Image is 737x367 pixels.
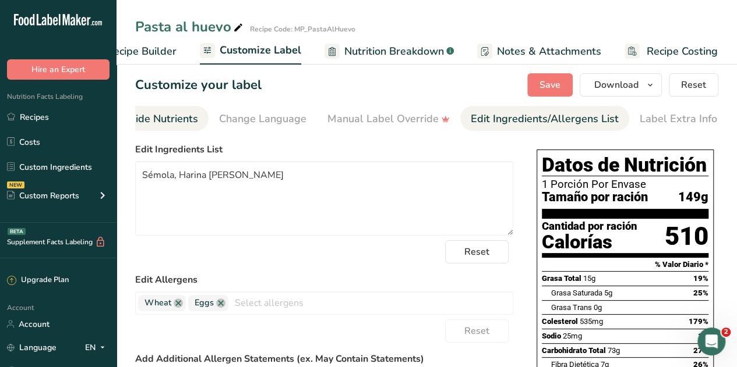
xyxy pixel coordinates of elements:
[669,73,718,97] button: Reset
[551,303,592,312] span: Grasa Trans
[464,245,489,259] span: Reset
[471,111,619,127] div: Edit Ingredients/Allergens List
[542,179,708,190] div: 1 Porción Por Envase
[107,44,177,59] span: Recipe Builder
[477,38,601,65] a: Notes & Attachments
[84,38,177,65] a: Recipe Builder
[464,324,489,338] span: Reset
[625,38,718,65] a: Recipe Costing
[220,42,301,58] span: Customize Label
[693,274,708,283] span: 19%
[135,142,513,156] label: Edit Ingredients List
[594,303,602,312] span: 0g
[445,319,509,343] button: Reset
[542,221,637,232] div: Cantidad por ración
[200,37,301,65] a: Customize Label
[542,232,637,253] div: Calorías
[7,59,110,80] button: Hire an Expert
[542,190,648,205] span: Tamaño por ración
[689,317,708,326] span: 179%
[551,288,602,297] span: Grasa Saturada
[445,240,509,263] button: Reset
[542,258,708,272] section: % Valor Diario *
[135,76,262,95] h1: Customize your label
[219,111,306,127] div: Change Language
[693,346,708,355] span: 27%
[594,78,639,92] span: Download
[697,327,725,355] iframe: Intercom live chat
[721,327,731,337] span: 2
[563,332,582,340] span: 25mg
[135,273,513,287] label: Edit Allergens
[678,190,708,205] span: 149g
[228,294,513,312] input: Select allergens
[195,297,214,309] span: Eggs
[497,44,601,59] span: Notes & Attachments
[640,111,717,127] div: Label Extra Info
[693,288,708,297] span: 25%
[144,297,171,309] span: Wheat
[7,181,24,188] div: NEW
[681,78,706,92] span: Reset
[327,111,450,127] div: Manual Label Override
[135,352,513,366] label: Add Additional Allergen Statements (ex. May Contain Statements)
[542,155,708,176] h1: Datos de Nutrición
[325,38,454,65] a: Nutrition Breakdown
[250,24,355,34] div: Recipe Code: MP_PastaAlHuevo
[580,317,603,326] span: 535mg
[539,78,560,92] span: Save
[542,332,561,340] span: Sodio
[344,44,444,59] span: Nutrition Breakdown
[98,111,198,127] div: Show/Hide Nutrients
[8,228,26,235] div: BETA
[7,275,69,286] div: Upgrade Plan
[647,44,718,59] span: Recipe Costing
[7,190,79,202] div: Custom Reports
[85,340,110,354] div: EN
[542,274,581,283] span: Grasa Total
[604,288,612,297] span: 5g
[135,16,245,37] div: Pasta al huevo
[527,73,573,97] button: Save
[542,317,578,326] span: Colesterol
[7,337,57,358] a: Language
[665,221,708,252] div: 510
[542,346,606,355] span: Carbohidrato Total
[580,73,662,97] button: Download
[608,346,620,355] span: 73g
[583,274,595,283] span: 15g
